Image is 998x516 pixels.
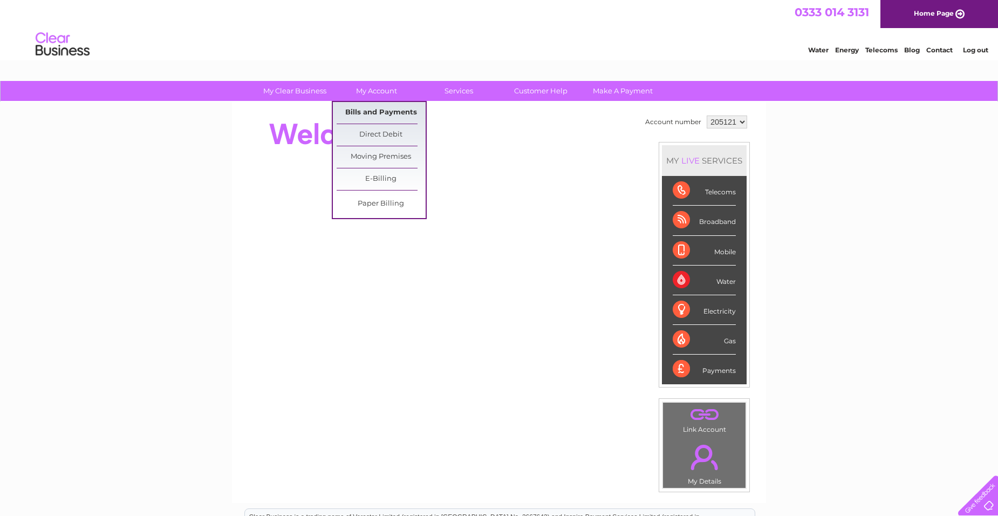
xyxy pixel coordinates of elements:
[642,113,704,131] td: Account number
[332,81,421,101] a: My Account
[673,325,736,355] div: Gas
[963,46,988,54] a: Log out
[673,206,736,235] div: Broadband
[496,81,585,101] a: Customer Help
[662,145,747,176] div: MY SERVICES
[578,81,667,101] a: Make A Payment
[337,193,426,215] a: Paper Billing
[835,46,859,54] a: Energy
[337,168,426,190] a: E-Billing
[337,146,426,168] a: Moving Premises
[250,81,339,101] a: My Clear Business
[673,176,736,206] div: Telecoms
[795,5,869,19] a: 0333 014 3131
[926,46,953,54] a: Contact
[662,402,746,436] td: Link Account
[865,46,898,54] a: Telecoms
[673,355,736,384] div: Payments
[666,438,743,476] a: .
[662,436,746,488] td: My Details
[679,155,702,166] div: LIVE
[414,81,503,101] a: Services
[35,28,90,61] img: logo.png
[673,266,736,295] div: Water
[808,46,829,54] a: Water
[337,124,426,146] a: Direct Debit
[904,46,920,54] a: Blog
[666,405,743,424] a: .
[245,6,755,52] div: Clear Business is a trading name of Verastar Limited (registered in [GEOGRAPHIC_DATA] No. 3667643...
[673,236,736,266] div: Mobile
[673,295,736,325] div: Electricity
[337,102,426,124] a: Bills and Payments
